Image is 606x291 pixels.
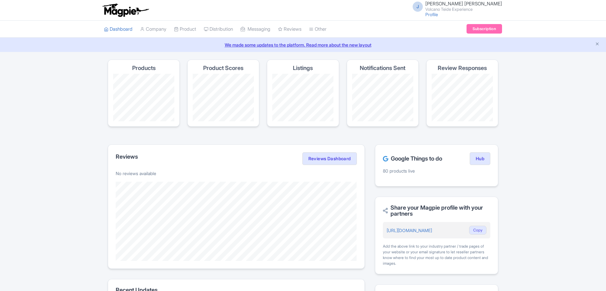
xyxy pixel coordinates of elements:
[293,65,313,71] h4: Listings
[383,168,490,174] p: 80 products live
[101,3,150,17] img: logo-ab69f6fb50320c5b225c76a69d11143b.png
[203,65,243,71] h4: Product Scores
[383,205,490,217] h2: Share your Magpie profile with your partners
[174,21,196,38] a: Product
[383,155,442,162] h2: Google Things to do
[204,21,233,38] a: Distribution
[309,21,326,38] a: Other
[278,21,301,38] a: Reviews
[425,12,438,17] a: Profile
[132,65,156,71] h4: Products
[383,244,490,266] div: Add the above link to your industry partner / trade pages of your website or your email signature...
[409,1,502,11] a: J [PERSON_NAME] [PERSON_NAME] Volcano Teide Experience
[140,21,166,38] a: Company
[595,41,600,48] button: Close announcement
[425,7,502,11] small: Volcano Teide Experience
[387,228,432,233] a: [URL][DOMAIN_NAME]
[116,170,357,177] p: No reviews available
[104,21,132,38] a: Dashboard
[438,65,487,71] h4: Review Responses
[4,41,602,48] a: We made some updates to the platform. Read more about the new layout
[116,154,138,160] h2: Reviews
[302,152,357,165] a: Reviews Dashboard
[469,226,487,235] button: Copy
[360,65,405,71] h4: Notifications Sent
[241,21,270,38] a: Messaging
[413,2,423,12] span: J
[425,1,502,7] span: [PERSON_NAME] [PERSON_NAME]
[470,152,490,165] a: Hub
[467,24,502,34] a: Subscription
